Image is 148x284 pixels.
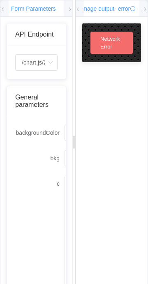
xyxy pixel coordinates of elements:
[65,150,77,166] input: Background of the chart canvas. Accepts rgb (rgb(255,255,120)), colors (red), and url-encoded hex...
[15,94,49,108] span: General parameters
[15,125,65,141] label: backgroundColor
[15,54,58,71] input: Select
[114,5,136,12] span: - error
[15,150,65,166] label: bkg
[15,175,65,192] label: c
[11,5,56,12] span: Form Parameters
[15,31,53,38] span: API Endpoint
[81,5,136,12] span: Image output
[100,36,120,50] span: Network Error
[65,125,78,141] input: Background of the chart canvas. Accepts rgb (rgb(255,255,120)), colors (red), and url-encoded hex...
